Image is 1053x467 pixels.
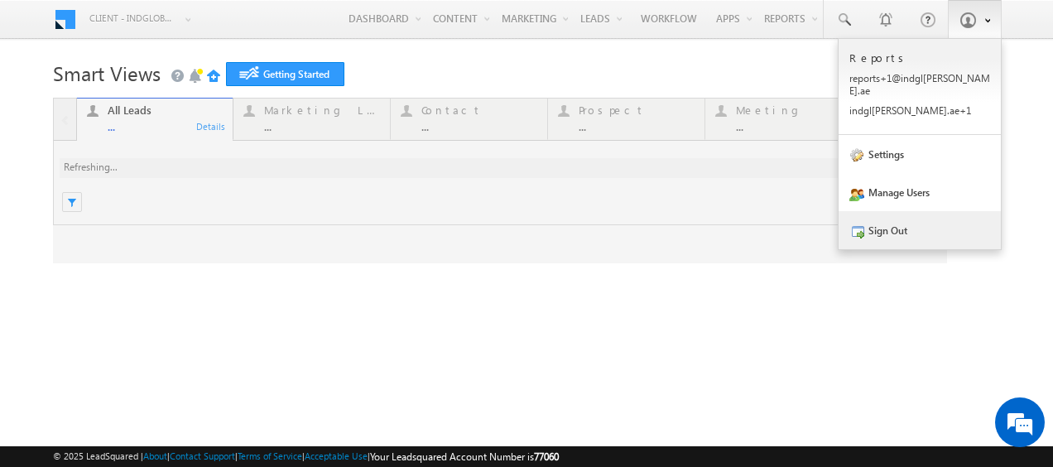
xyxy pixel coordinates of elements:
[53,60,161,86] span: Smart Views
[53,449,559,465] span: © 2025 LeadSquared | | | | |
[370,450,559,463] span: Your Leadsquared Account Number is
[839,173,1001,211] a: Manage Users
[89,10,176,26] span: Client - indglobal1 (77060)
[849,104,990,117] p: indgl [PERSON_NAME]. ae+1
[143,450,167,461] a: About
[849,72,990,97] p: repor ts+1@ indgl [PERSON_NAME]. ae
[839,211,1001,249] a: Sign Out
[839,135,1001,173] a: Settings
[238,450,302,461] a: Terms of Service
[534,450,559,463] span: 77060
[305,450,368,461] a: Acceptable Use
[849,51,990,65] p: Reports
[226,62,344,86] a: Getting Started
[170,450,235,461] a: Contact Support
[839,39,1001,135] a: Reports reports+1@indgl[PERSON_NAME].ae indgl[PERSON_NAME].ae+1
